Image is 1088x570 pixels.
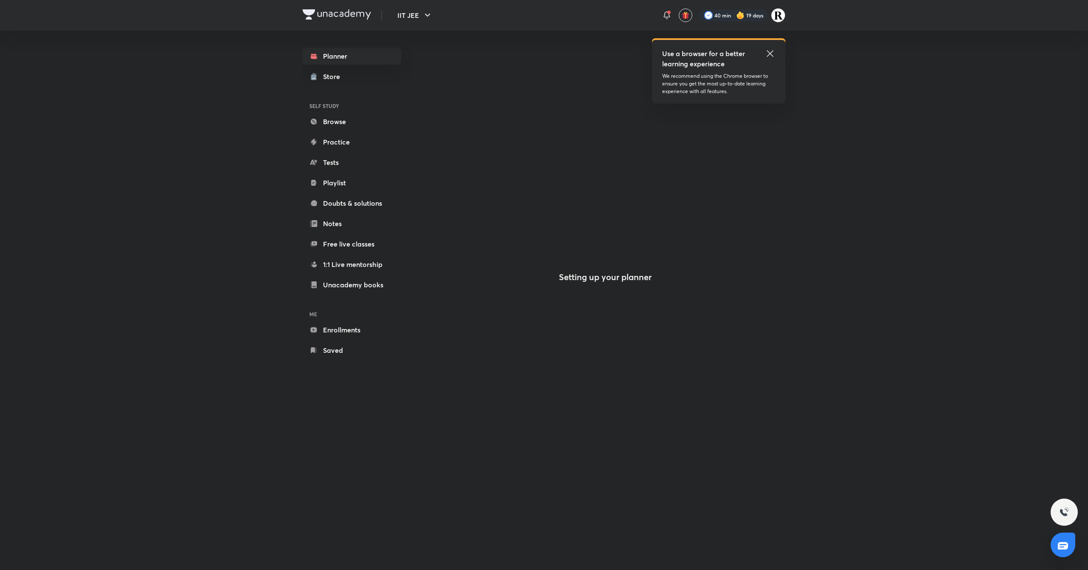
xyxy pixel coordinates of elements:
[303,307,401,321] h6: ME
[1059,507,1069,517] img: ttu
[303,154,401,171] a: Tests
[704,11,713,20] img: check rounded
[303,133,401,150] a: Practice
[662,48,747,69] h5: Use a browser for a better learning experience
[303,174,401,191] a: Playlist
[662,72,775,95] p: We recommend using the Chrome browser to ensure you get the most up-to-date learning experience w...
[771,8,785,23] img: Rakhi Sharma
[303,235,401,252] a: Free live classes
[303,321,401,338] a: Enrollments
[303,48,401,65] a: Planner
[736,11,745,20] img: streak
[392,7,438,24] button: IIT JEE
[303,276,401,293] a: Unacademy books
[303,99,401,113] h6: SELF STUDY
[682,11,689,19] img: avatar
[303,9,371,20] img: Company Logo
[559,272,652,282] h4: Setting up your planner
[303,256,401,273] a: 1:1 Live mentorship
[303,9,371,22] a: Company Logo
[303,342,401,359] a: Saved
[323,71,345,82] div: Store
[303,215,401,232] a: Notes
[303,195,401,212] a: Doubts & solutions
[679,9,692,22] button: avatar
[303,113,401,130] a: Browse
[303,68,401,85] a: Store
